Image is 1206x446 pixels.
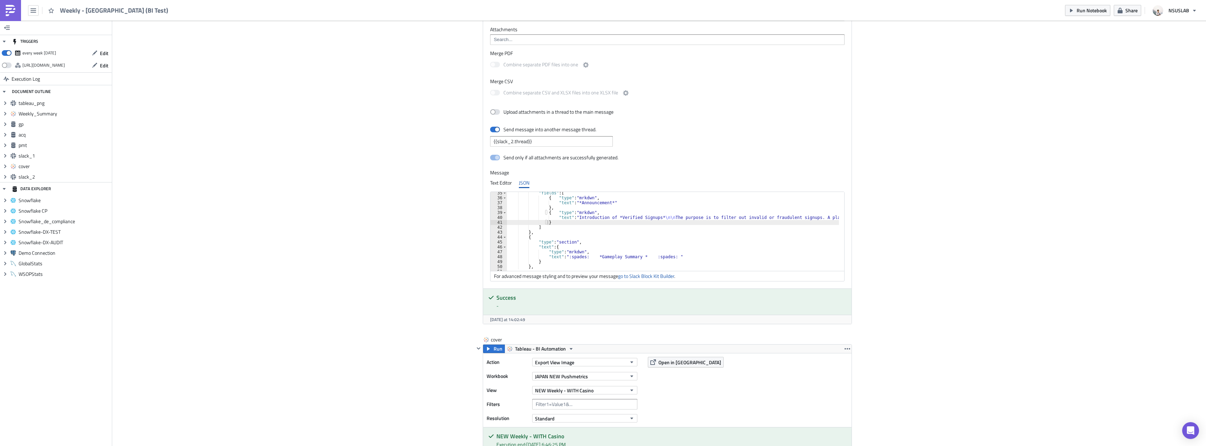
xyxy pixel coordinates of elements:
[1152,5,1164,16] img: Avatar
[496,295,846,300] h5: Success
[19,132,110,138] span: acq
[19,142,110,148] span: pmt
[496,302,846,309] div: -
[490,254,507,259] div: 48
[1149,3,1201,18] button: NSUSLAB
[490,26,845,33] label: Attachments
[490,249,507,254] div: 47
[490,316,525,323] span: [DATE] at 14:02:49
[19,229,110,235] span: Snowflake-DX-TEST
[22,60,65,71] div: https://pushmetrics.io/api/v1/report/1Eoq1RmoNe/webhook?token=4ec18cdc895542e6ab5289ec045cbdda
[490,271,844,281] div: For advanced message styling and to preview your message .
[532,399,637,410] input: Filter1=Value1&...
[490,109,614,115] label: Upload attachments in a thread to the main message
[490,220,507,225] div: 41
[490,200,507,205] div: 37
[490,259,507,264] div: 49
[12,73,40,85] span: Execution Log
[19,121,110,127] span: gp
[490,205,507,210] div: 38
[12,85,51,98] div: DOCUMENT OUTLINE
[19,153,110,159] span: slack_1
[1168,7,1189,14] span: NSUSLAB
[490,195,507,200] div: 36
[19,174,110,180] span: slack_2
[490,264,507,269] div: 50
[19,100,110,106] span: tableau_png
[1077,7,1107,14] span: Run Notebook
[1125,7,1138,14] span: Share
[100,62,108,69] span: Edit
[487,357,529,367] label: Action
[519,178,529,188] div: JSON
[622,89,630,97] button: Combine separate CSV and XLSX files into one XLSX file
[490,245,507,249] div: 46
[535,387,594,394] span: NEW Weekly - WITH Casino
[535,373,588,380] span: JAPAN NEW Pushmetrics
[582,61,590,69] button: Combine separate PDF files into one
[88,60,112,71] button: Edit
[490,225,507,230] div: 42
[19,163,110,169] span: cover
[19,271,110,277] span: WSOPStats
[490,269,507,274] div: 51
[532,414,637,422] button: Standard
[60,6,169,14] span: Weekly - [GEOGRAPHIC_DATA] (BI Test)
[487,385,529,395] label: View
[483,345,505,353] button: Run
[3,3,366,8] p: BI Automated Weekly Reports - [GEOGRAPHIC_DATA]
[487,413,529,424] label: Resolution
[5,5,16,16] img: PushMetrics
[532,358,637,366] button: Export View Image
[1114,5,1141,16] button: Share
[515,345,566,353] span: Tableau - BI Automation
[490,61,590,69] label: Combine separate PDF files into one
[491,336,519,343] span: cover
[12,182,51,195] div: DATA EXPLORER
[19,250,110,256] span: Demo Connection
[22,48,56,58] div: every week on Monday
[474,344,483,353] button: Hide content
[490,89,630,98] label: Combine separate CSV and XLSX files into one XLSX file
[19,111,110,117] span: Weekly_Summary
[658,359,721,366] span: Open in [GEOGRAPHIC_DATA]
[618,272,674,280] a: go to Slack Block Kit Builder
[503,154,618,161] div: Send only if all attachments are successfully generated.
[19,239,110,246] span: Snowflake-DX-AUDIT
[19,218,110,225] span: Snowflake_de_compliance
[490,126,597,133] label: Send message into another message thread.
[504,345,576,353] button: Tableau - BI Automation
[3,3,366,8] body: Rich Text Area. Press ALT-0 for help.
[100,49,108,57] span: Edit
[490,240,507,245] div: 45
[19,208,110,214] span: Snowflake CP
[490,169,845,176] label: Message
[535,415,555,422] span: Standard
[487,371,529,381] label: Workbook
[490,178,512,188] div: Text Editor
[490,215,507,220] div: 40
[487,399,529,410] label: Filters
[532,372,637,380] button: JAPAN NEW Pushmetrics
[492,36,842,43] input: Search...
[490,78,845,85] label: Merge CSV
[12,35,38,48] div: TRIGGERS
[494,345,502,353] span: Run
[19,260,110,267] span: GlobalStats
[490,50,845,56] label: Merge PDF
[490,235,507,240] div: 44
[532,386,637,394] button: NEW Weekly - WITH Casino
[1182,422,1199,439] div: Open Intercom Messenger
[19,197,110,204] span: Snowflake
[490,136,613,147] input: {{ slack_1.thread }}
[490,210,507,215] div: 39
[535,359,574,366] span: Export View Image
[1065,5,1110,16] button: Run Notebook
[88,48,112,59] button: Edit
[648,357,724,367] button: Open in [GEOGRAPHIC_DATA]
[490,230,507,235] div: 43
[490,191,507,195] div: 35
[496,433,846,439] h5: NEW Weekly - WITH Casino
